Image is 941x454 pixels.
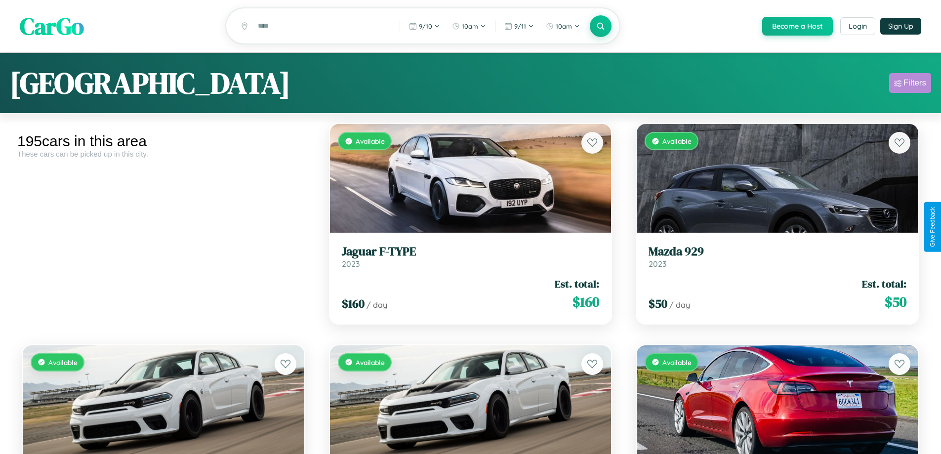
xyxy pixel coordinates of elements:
[929,207,936,247] div: Give Feedback
[649,259,666,269] span: 2023
[649,295,667,312] span: $ 50
[447,18,491,34] button: 10am
[862,277,906,291] span: Est. total:
[649,245,906,259] h3: Mazda 929
[462,22,478,30] span: 10am
[662,137,692,145] span: Available
[649,245,906,269] a: Mazda 9292023
[17,133,310,150] div: 195 cars in this area
[840,17,875,35] button: Login
[669,300,690,310] span: / day
[342,245,600,269] a: Jaguar F-TYPE2023
[404,18,445,34] button: 9/10
[342,295,365,312] span: $ 160
[48,358,78,367] span: Available
[356,137,385,145] span: Available
[889,73,931,93] button: Filters
[419,22,432,30] span: 9 / 10
[903,78,926,88] div: Filters
[880,18,921,35] button: Sign Up
[556,22,572,30] span: 10am
[762,17,833,36] button: Become a Host
[17,150,310,158] div: These cars can be picked up in this city.
[514,22,526,30] span: 9 / 11
[20,10,84,42] span: CarGo
[541,18,585,34] button: 10am
[555,277,599,291] span: Est. total:
[367,300,387,310] span: / day
[342,259,360,269] span: 2023
[573,292,599,312] span: $ 160
[342,245,600,259] h3: Jaguar F-TYPE
[499,18,539,34] button: 9/11
[885,292,906,312] span: $ 50
[356,358,385,367] span: Available
[10,63,290,103] h1: [GEOGRAPHIC_DATA]
[662,358,692,367] span: Available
